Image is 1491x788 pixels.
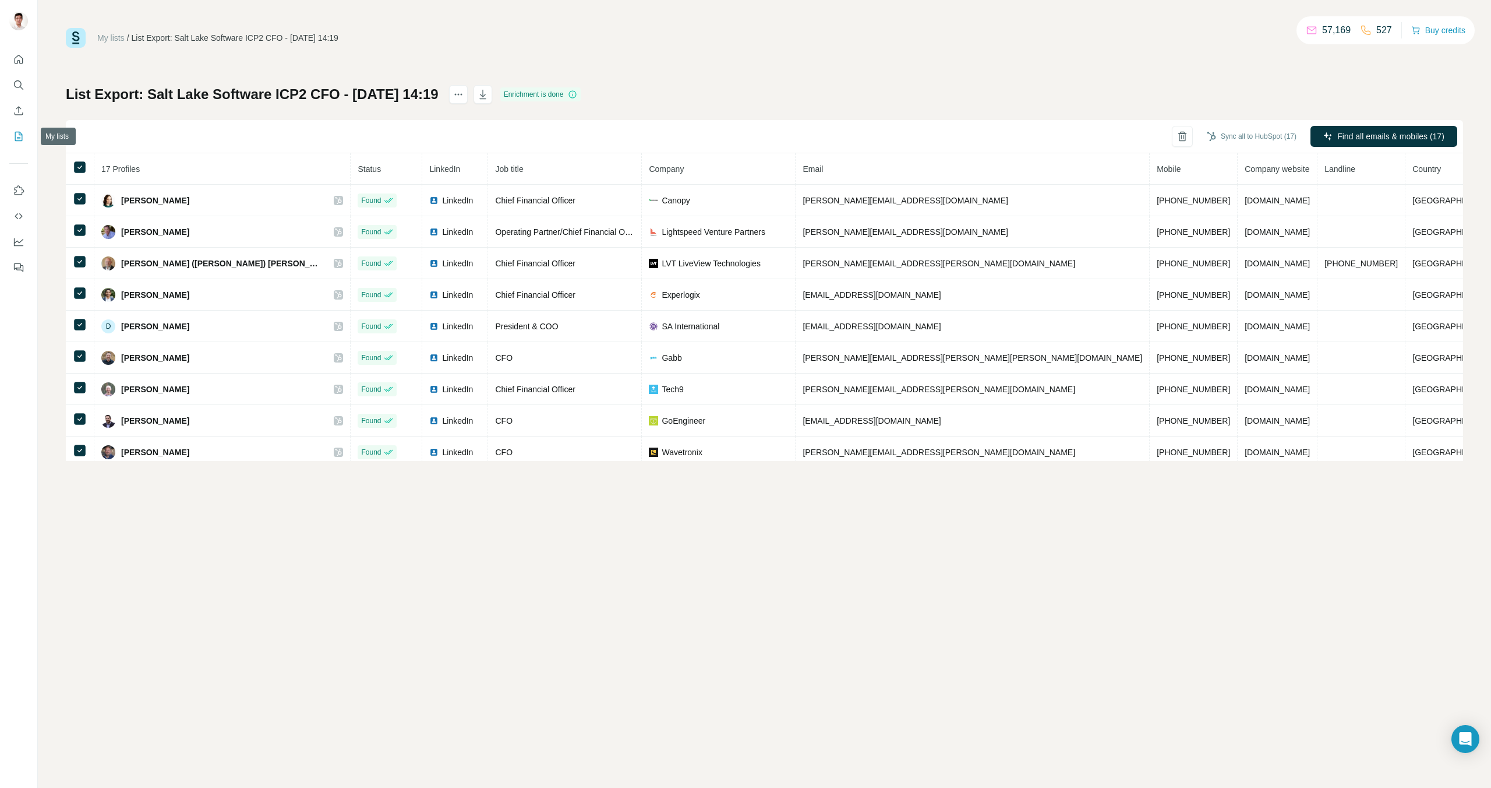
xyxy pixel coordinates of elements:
li: / [127,32,129,44]
button: Dashboard [9,231,28,252]
img: LinkedIn logo [429,259,439,268]
span: Company website [1245,164,1309,174]
img: company-logo [649,416,658,425]
span: Wavetronix [662,446,702,458]
span: CFO [495,353,513,363]
span: GoEngineer [662,415,705,427]
img: company-logo [649,199,658,201]
span: [EMAIL_ADDRESS][DOMAIN_NAME] [803,322,941,331]
span: Landline [1324,164,1355,174]
span: [PHONE_NUMBER] [1157,448,1230,457]
span: LVT LiveView Technologies [662,258,760,269]
span: [DOMAIN_NAME] [1245,290,1310,300]
button: Feedback [9,257,28,278]
span: 17 Profiles [101,164,140,174]
span: [PHONE_NUMBER] [1157,227,1230,237]
span: [PERSON_NAME] [121,195,189,206]
img: LinkedIn logo [429,385,439,394]
span: [PERSON_NAME] [121,352,189,364]
span: Chief Financial Officer [495,385,575,394]
img: company-logo [649,448,658,457]
span: [PERSON_NAME][EMAIL_ADDRESS][PERSON_NAME][PERSON_NAME][DOMAIN_NAME] [803,353,1142,363]
span: [PERSON_NAME] [121,415,189,427]
span: Chief Financial Officer [495,290,575,300]
img: Avatar [101,256,115,270]
button: actions [449,85,468,104]
img: company-logo [649,322,658,331]
span: [PERSON_NAME] [121,289,189,301]
span: CFO [495,448,513,457]
span: [PERSON_NAME] [121,446,189,458]
span: [PERSON_NAME][EMAIL_ADDRESS][PERSON_NAME][DOMAIN_NAME] [803,385,1075,394]
img: company-logo [649,385,658,394]
span: Country [1412,164,1441,174]
img: company-logo [649,227,658,237]
span: [PHONE_NUMBER] [1157,353,1230,363]
button: Sync all to HubSpot (17) [1199,128,1305,145]
span: Job title [495,164,523,174]
span: [DOMAIN_NAME] [1245,448,1310,457]
button: Quick start [9,49,28,70]
span: Status [358,164,381,174]
span: Experlogix [662,289,699,301]
span: [PHONE_NUMBER] [1157,385,1230,394]
span: [DOMAIN_NAME] [1245,259,1310,268]
span: Chief Financial Officer [495,196,575,205]
img: LinkedIn logo [429,448,439,457]
span: [PHONE_NUMBER] [1324,259,1398,268]
span: LinkedIn [442,258,473,269]
img: LinkedIn logo [429,322,439,331]
p: 527 [1376,23,1392,37]
button: Use Surfe API [9,206,28,227]
span: [PHONE_NUMBER] [1157,290,1230,300]
span: LinkedIn [442,446,473,458]
a: My lists [97,33,125,43]
span: LinkedIn [442,289,473,301]
img: Avatar [101,194,115,207]
span: [DOMAIN_NAME] [1245,353,1310,363]
img: Avatar [101,351,115,365]
img: Avatar [101,288,115,302]
span: Company [649,164,684,174]
span: Chief Financial Officer [495,259,575,268]
span: Email [803,164,823,174]
img: Avatar [101,445,115,459]
button: Use Surfe on LinkedIn [9,180,28,201]
img: company-logo [649,353,658,363]
span: Found [361,258,381,269]
img: Avatar [101,414,115,428]
span: Found [361,416,381,426]
span: [PERSON_NAME] ([PERSON_NAME]) [PERSON_NAME] [121,258,322,269]
img: Avatar [9,12,28,30]
span: [DOMAIN_NAME] [1245,416,1310,425]
span: LinkedIn [442,195,473,206]
span: [PERSON_NAME] [121,321,189,332]
span: LinkedIn [442,384,473,395]
div: Open Intercom Messenger [1451,725,1479,753]
span: LinkedIn [442,352,473,364]
span: President & COO [495,322,558,331]
span: Found [361,447,381,458]
span: [DOMAIN_NAME] [1245,227,1310,237]
button: Search [9,75,28,96]
span: [PHONE_NUMBER] [1157,416,1230,425]
img: LinkedIn logo [429,416,439,425]
img: company-logo [649,259,658,268]
span: [PERSON_NAME][EMAIL_ADDRESS][PERSON_NAME][DOMAIN_NAME] [803,259,1075,268]
span: [PHONE_NUMBER] [1157,322,1230,331]
span: [PERSON_NAME][EMAIL_ADDRESS][DOMAIN_NAME] [803,196,1008,205]
img: Avatar [101,382,115,396]
span: [PERSON_NAME] [121,384,189,395]
img: LinkedIn logo [429,196,439,205]
span: [EMAIL_ADDRESS][DOMAIN_NAME] [803,416,941,425]
img: LinkedIn logo [429,353,439,363]
span: [PHONE_NUMBER] [1157,259,1230,268]
img: company-logo [649,290,658,300]
button: Find all emails & mobiles (17) [1310,126,1457,147]
span: [DOMAIN_NAME] [1245,322,1310,331]
div: D [101,319,115,333]
button: Buy credits [1411,22,1465,38]
span: [PERSON_NAME][EMAIL_ADDRESS][DOMAIN_NAME] [803,227,1008,237]
p: 57,169 [1322,23,1351,37]
span: LinkedIn [442,226,473,238]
